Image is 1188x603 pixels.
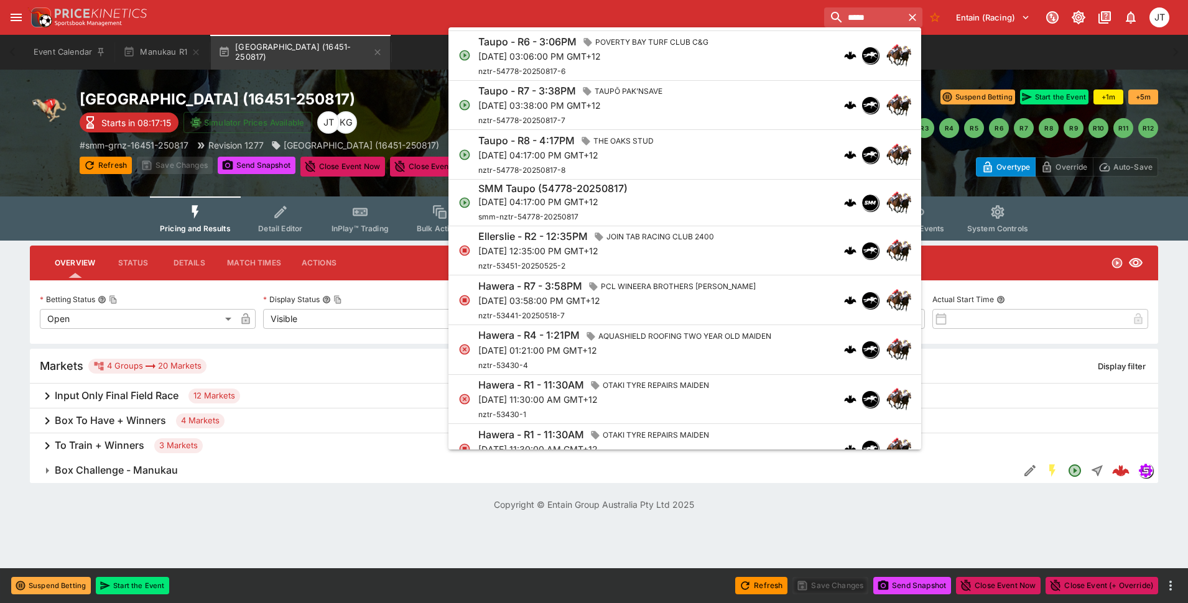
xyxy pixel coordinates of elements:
svg: Open [458,49,471,62]
img: horse_racing.png [886,436,911,461]
button: Manukau R1 [116,35,208,70]
button: Close Event (+ Override) [390,157,503,177]
h6: SMM Taupo (54778-20250817) [478,182,628,195]
img: horse_racing.png [886,337,911,362]
div: cerberus [844,99,856,111]
button: Auto-Save [1093,157,1158,177]
p: [DATE] 04:17:00 PM GMT+12 [478,149,659,162]
p: [DATE] 12:35:00 PM GMT+12 [478,244,719,257]
div: Kevin Gutschlag [335,111,357,134]
p: [DATE] 04:17:00 PM GMT+12 [478,195,628,208]
button: Refresh [80,157,132,174]
svg: Open [1067,463,1082,478]
img: logo-cerberus.svg [844,244,856,257]
span: nztr-54778-20250817-8 [478,165,565,175]
img: logo-cerberus.svg [844,343,856,356]
button: Overtype [976,157,1036,177]
button: No Bookmarks [925,7,945,27]
h5: Markets [40,359,83,373]
button: Actions [291,248,347,278]
button: Copy To Clipboard [333,295,342,304]
button: Send Snapshot [873,577,951,594]
img: logo-cerberus.svg [844,294,856,306]
h2: Copy To Clipboard [80,90,619,109]
svg: Abandoned [458,343,471,356]
button: Josh Tanner [1146,4,1173,31]
button: [GEOGRAPHIC_DATA] (16451-250817) [211,35,390,70]
img: simulator [1139,464,1153,477]
img: logo-cerberus.svg [844,443,856,455]
div: cerberus [844,244,856,257]
div: nztr [861,242,879,259]
p: [DATE] 11:30:00 AM GMT+12 [478,443,714,456]
img: greyhound_racing.png [30,90,70,129]
img: horse_racing.png [886,288,911,313]
button: R9 [1064,118,1084,138]
img: nztr.png [862,391,878,407]
button: Refresh [735,577,787,594]
img: logo-cerberus.svg [844,99,856,111]
img: logo-cerberus.svg [844,149,856,161]
button: Status [105,248,161,278]
nav: pagination navigation [840,118,1158,138]
p: [GEOGRAPHIC_DATA] (16451-250817) [284,139,439,152]
span: 3 Markets [154,440,203,452]
span: nztr-53430-4 [478,361,528,370]
button: R7 [1014,118,1034,138]
h6: Hawera - R1 - 11:30AM [478,379,584,392]
span: nztr-53451-20250525-2 [478,261,565,270]
span: Pricing and Results [160,224,231,233]
h6: Ellerslie - R2 - 12:35PM [478,230,588,243]
h6: Hawera - R1 - 11:30AM [478,428,584,441]
button: Close Event (+ Override) [1046,577,1158,594]
p: [DATE] 11:30:00 AM GMT+12 [478,393,714,406]
img: logo-cerberus.svg [844,196,856,209]
img: nztr.png [862,97,878,113]
button: Edit Detail [1019,459,1041,482]
img: horse_racing.png [886,43,911,68]
img: samemeetingmulti.png [862,195,878,211]
p: [DATE] 01:21:00 PM GMT+12 [478,344,776,357]
a: 1785bc7f-069d-4d4e-aa5b-22b37441c905 [1108,458,1133,483]
div: 4 Groups 20 Markets [93,359,202,374]
div: simulator [1138,463,1153,478]
p: Auto-Save [1113,160,1153,173]
p: Copy To Clipboard [80,139,188,152]
svg: Open [458,149,471,161]
p: Overtype [996,160,1030,173]
button: Straight [1086,459,1108,482]
button: Overview [45,248,105,278]
span: Detail Editor [258,224,302,233]
button: Box Challenge - Manukau [30,458,1019,483]
button: Send Snapshot [218,157,295,174]
div: Start From [976,157,1158,177]
span: 4 Markets [176,415,225,427]
button: SGM Enabled [1041,459,1064,482]
button: Simulator Prices Available [183,112,312,133]
div: SMM Manukau Stadium (16451-250817) [271,139,439,152]
div: nztr [861,440,879,458]
span: TAUPŌ PAK’NSAVE [590,85,667,98]
p: [DATE] 03:38:00 PM GMT+12 [478,99,667,112]
span: AQUASHIELD ROOFING TWO YEAR OLD MAIDEN [593,330,776,343]
svg: Open [1111,257,1123,269]
svg: Open [458,99,471,111]
button: Suspend Betting [11,577,91,594]
div: cerberus [844,343,856,356]
span: smm-nztr-54778-20250817 [478,212,578,221]
div: cerberus [844,196,856,209]
button: Close Event Now [300,157,385,177]
h6: Taupo - R8 - 4:17PM [478,134,575,147]
span: 12 Markets [188,390,240,402]
p: Override [1056,160,1087,173]
div: cerberus [844,393,856,405]
div: nztr [861,96,879,114]
img: horse_racing.png [886,93,911,117]
span: OTAKI TYRE REPAIRS MAIDEN [598,429,714,441]
img: nztr.png [862,292,878,308]
button: Documentation [1093,6,1116,29]
img: horse_racing.png [886,238,911,263]
img: nztr.png [862,441,878,457]
button: Display StatusCopy To Clipboard [322,295,331,304]
span: nztr-54778-20250817-6 [478,67,565,76]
